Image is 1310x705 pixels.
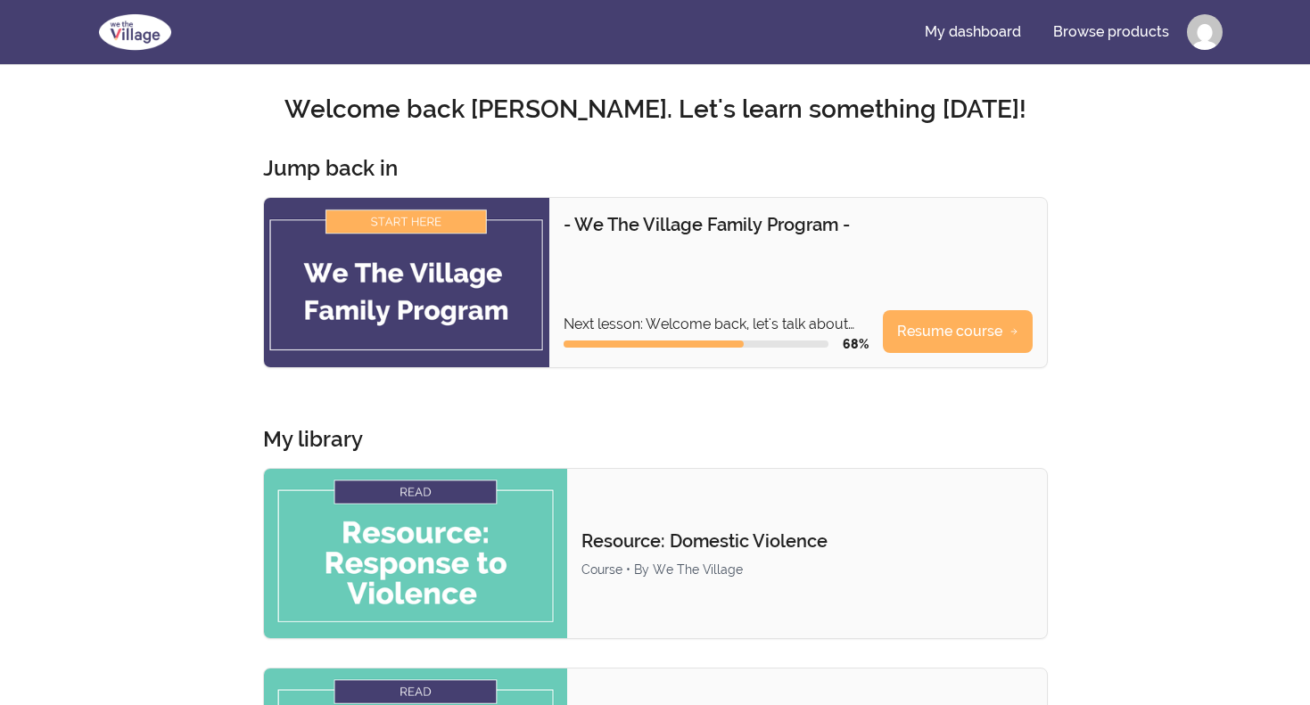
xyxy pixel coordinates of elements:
[88,94,1223,126] h2: Welcome back [PERSON_NAME]. Let's learn something [DATE]!
[263,468,1048,639] a: Product image for Resource: Domestic ViolenceResource: Domestic ViolenceCourse • By We The Village
[263,154,398,183] h3: Jump back in
[1039,11,1183,53] a: Browse products
[910,11,1223,53] nav: Main
[910,11,1035,53] a: My dashboard
[263,425,363,454] h3: My library
[1187,14,1223,50] img: Profile image for RICHARD W MAGEE
[564,314,869,335] p: Next lesson: Welcome back, let's talk about Options!
[883,310,1033,353] a: Resume course
[843,337,869,351] span: 68 %
[581,529,1032,553] p: Resource: Domestic Violence
[564,212,1033,237] p: - We The Village Family Program -
[264,198,549,367] img: Product image for - We The Village Family Program -
[88,11,182,53] img: We The Village logo
[564,340,828,348] div: Course progress
[264,469,568,638] img: Product image for Resource: Domestic Violence
[581,561,1032,578] div: Course • By We The Village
